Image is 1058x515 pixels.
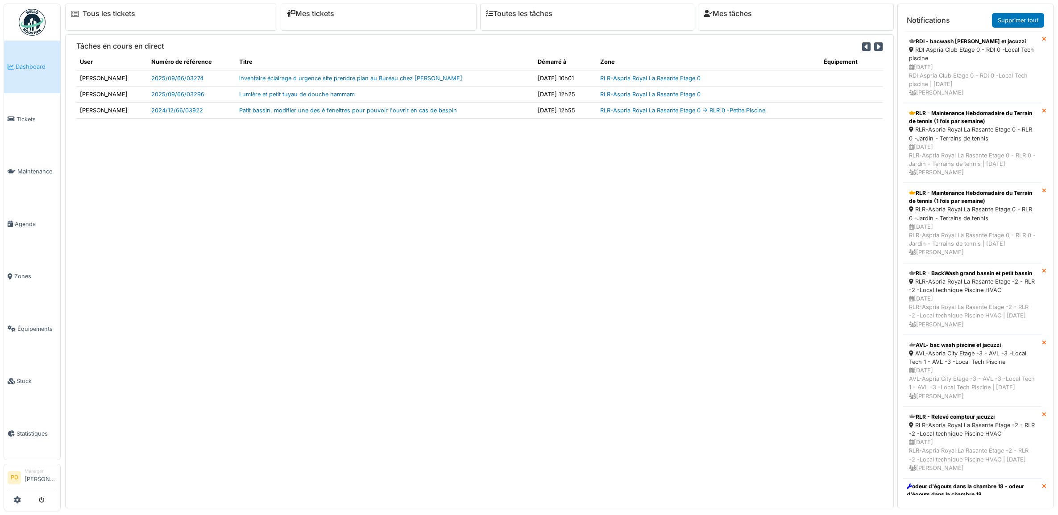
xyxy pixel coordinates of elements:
[909,45,1036,62] div: RDI Aspria Club Etage 0 - RDI 0 -Local Tech piscine
[909,349,1036,366] div: AVL-Aspria City Etage -3 - AVL -3 -Local Tech 1 - AVL -3 -Local Tech Piscine
[909,222,1036,257] div: [DATE] RLR-Aspria Royal La Rasante Etage 0 - RLR 0 -Jardin - Terrains de tennis | [DATE] [PERSON_...
[600,75,701,82] a: RLR-Aspria Royal La Rasante Etage 0
[597,54,820,70] th: Zone
[14,272,57,280] span: Zones
[909,143,1036,177] div: [DATE] RLR-Aspria Royal La Rasante Etage 0 - RLR 0 -Jardin - Terrains de tennis | [DATE] [PERSON_...
[534,54,597,70] th: Démarré à
[239,91,355,98] a: Lumière et petit tuyau de douche hammam
[4,408,60,460] a: Statistiques
[903,335,1042,407] a: AVL- bac wash piscine et jacuzzi AVL-Aspria City Etage -3 - AVL -3 -Local Tech 1 - AVL -3 -Local ...
[17,377,57,385] span: Stock
[4,355,60,408] a: Stock
[907,482,1038,499] div: odeur d'égouts dans la chambre 18 - odeur d'égouts dans la chambre 18
[534,86,597,102] td: [DATE] 12h25
[76,102,148,118] td: [PERSON_NAME]
[903,407,1042,478] a: RLR - Relevé compteur jacuzzi RLR-Aspria Royal La Rasante Etage -2 - RLR -2 -Local technique Pisc...
[239,107,457,114] a: Patit bassin, modifier une des é feneitres pour pouvoir l'ouvrir en cas de besoin
[148,54,236,70] th: Numéro de référence
[909,125,1036,142] div: RLR-Aspria Royal La Rasante Etage 0 - RLR 0 -Jardin - Terrains de tennis
[903,263,1042,335] a: RLR - BackWash grand bassin et petit bassin RLR-Aspria Royal La Rasante Etage -2 - RLR -2 -Local ...
[76,70,148,86] td: [PERSON_NAME]
[909,205,1036,222] div: RLR-Aspria Royal La Rasante Etage 0 - RLR 0 -Jardin - Terrains de tennis
[909,189,1036,205] div: RLR - Maintenance Hebdomadaire du Terrain de tennis (1 fois par semaine)
[909,413,1036,421] div: RLR - Relevé compteur jacuzzi
[4,41,60,93] a: Dashboard
[704,9,752,18] a: Mes tâches
[992,13,1044,28] a: Supprimer tout
[17,429,57,438] span: Statistiques
[903,103,1042,183] a: RLR - Maintenance Hebdomadaire du Terrain de tennis (1 fois par semaine) RLR-Aspria Royal La Rasa...
[80,58,93,65] span: translation missing: fr.shared.user
[909,366,1036,400] div: [DATE] AVL-Aspria City Etage -3 - AVL -3 -Local Tech 1 - AVL -3 -Local Tech Piscine | [DATE] [PER...
[4,303,60,355] a: Équipements
[909,109,1036,125] div: RLR - Maintenance Hebdomadaire du Terrain de tennis (1 fois par semaine)
[909,421,1036,438] div: RLR-Aspria Royal La Rasante Etage -2 - RLR -2 -Local technique Piscine HVAC
[903,183,1042,263] a: RLR - Maintenance Hebdomadaire du Terrain de tennis (1 fois par semaine) RLR-Aspria Royal La Rasa...
[83,9,135,18] a: Tous les tickets
[8,471,21,484] li: PD
[4,145,60,198] a: Maintenance
[76,86,148,102] td: [PERSON_NAME]
[4,198,60,251] a: Agenda
[4,93,60,146] a: Tickets
[909,438,1036,472] div: [DATE] RLR-Aspria Royal La Rasante Etage -2 - RLR -2 -Local technique Piscine HVAC | [DATE] [PERS...
[820,54,883,70] th: Équipement
[600,91,701,98] a: RLR-Aspria Royal La Rasante Etage 0
[17,115,57,124] span: Tickets
[17,325,57,333] span: Équipements
[600,107,765,114] a: RLR-Aspria Royal La Rasante Etage 0 -> RLR 0 -Petite Piscine
[909,269,1036,277] div: RLR - BackWash grand bassin et petit bassin
[8,468,57,489] a: PD Manager[PERSON_NAME]
[151,75,203,82] a: 2025/09/66/03274
[239,75,462,82] a: inventaire éclairage d urgence site prendre plan au Bureau chez [PERSON_NAME]
[909,294,1036,329] div: [DATE] RLR-Aspria Royal La Rasante Etage -2 - RLR -2 -Local technique Piscine HVAC | [DATE] [PERS...
[25,468,57,487] li: [PERSON_NAME]
[486,9,552,18] a: Toutes les tâches
[76,42,164,50] h6: Tâches en cours en direct
[15,220,57,228] span: Agenda
[909,37,1036,45] div: RDI - bacwash [PERSON_NAME] et jacuzzi
[534,102,597,118] td: [DATE] 12h55
[534,70,597,86] td: [DATE] 10h01
[151,91,204,98] a: 2025/09/66/03296
[4,250,60,303] a: Zones
[903,31,1042,103] a: RDI - bacwash [PERSON_NAME] et jacuzzi RDI Aspria Club Etage 0 - RDI 0 -Local Tech piscine [DATE]...
[236,54,534,70] th: Titre
[17,167,57,176] span: Maintenance
[25,468,57,474] div: Manager
[909,277,1036,294] div: RLR-Aspria Royal La Rasante Etage -2 - RLR -2 -Local technique Piscine HVAC
[16,62,57,71] span: Dashboard
[151,107,203,114] a: 2024/12/66/03922
[19,9,46,36] img: Badge_color-CXgf-gQk.svg
[909,341,1036,349] div: AVL- bac wash piscine et jacuzzi
[286,9,334,18] a: Mes tickets
[909,63,1036,97] div: [DATE] RDI Aspria Club Etage 0 - RDI 0 -Local Tech piscine | [DATE] [PERSON_NAME]
[907,16,950,25] h6: Notifications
